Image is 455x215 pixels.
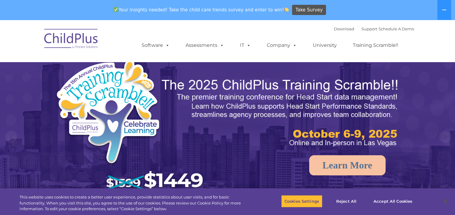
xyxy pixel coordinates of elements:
[111,4,291,16] span: Your insights needed! Take the child care trends survey and enter to win!
[84,40,102,44] span: Last name
[114,7,118,12] img: ✅
[307,39,343,51] a: University
[136,39,176,51] a: Software
[296,5,323,15] span: Take Survey
[379,26,414,31] a: Schedule A Demo
[180,39,230,51] a: Assessments
[261,39,303,51] a: Company
[439,195,452,208] button: Close
[327,195,365,207] button: Reject All
[370,195,416,207] button: Accept All Cookies
[292,5,326,15] a: Take Survey
[347,39,404,51] a: Training Scramble!!
[334,26,354,31] a: Download
[20,194,250,212] div: This website uses cookies to create a better user experience, provide statistics about user visit...
[334,26,414,31] font: |
[309,155,386,175] a: Learn More
[84,64,109,69] span: Phone number
[281,195,322,207] button: Cookies Settings
[361,26,377,31] a: Support
[234,39,257,51] a: IT
[284,7,289,12] img: 👏
[41,25,101,55] img: ChildPlus by Procare Solutions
